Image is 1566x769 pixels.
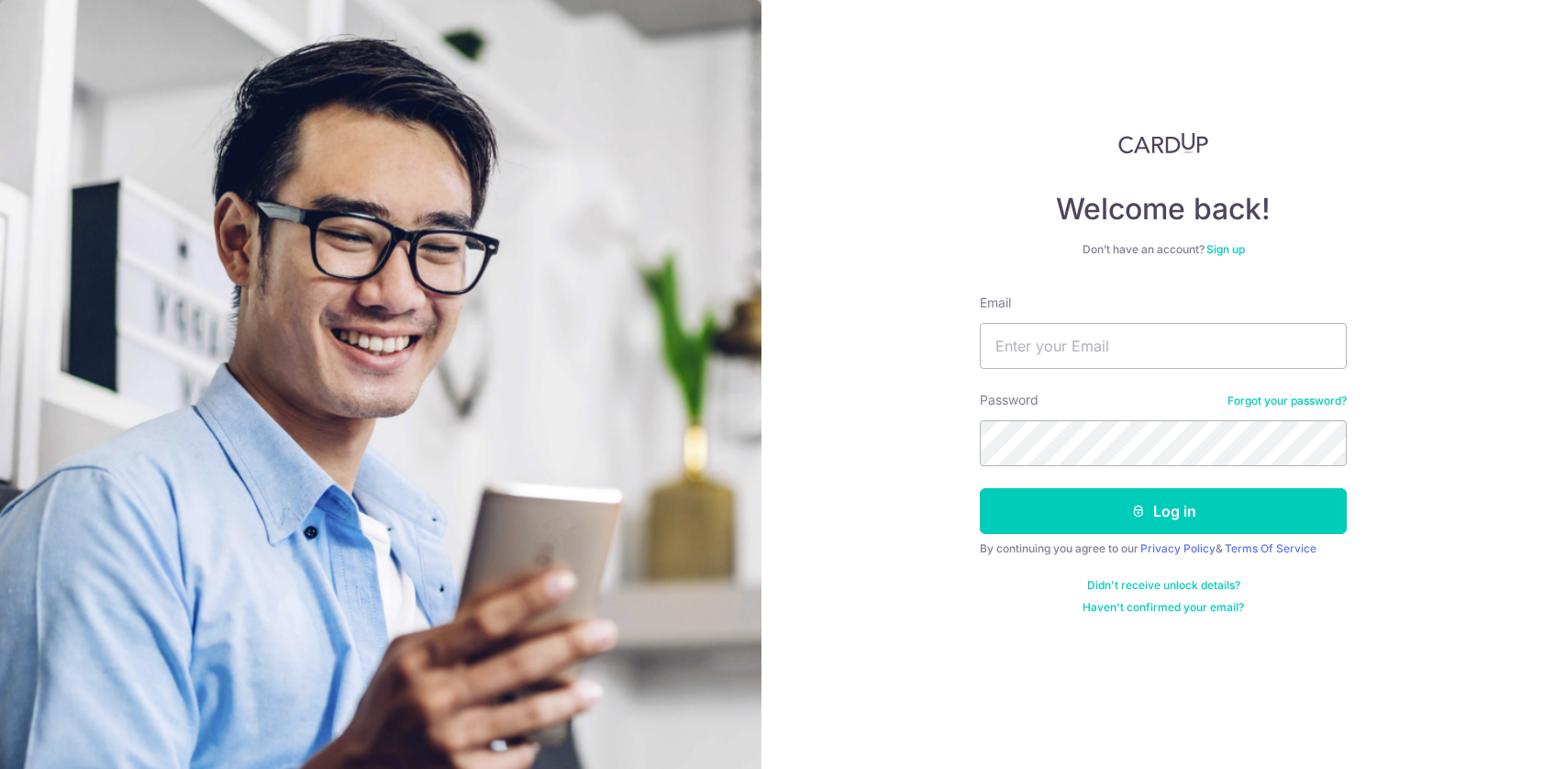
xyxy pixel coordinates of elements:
a: Forgot your password? [1227,394,1347,408]
input: Enter your Email [980,323,1347,369]
button: Log in [980,488,1347,534]
label: Email [980,294,1011,312]
a: Haven't confirmed your email? [1083,600,1244,615]
a: Terms Of Service [1225,541,1316,555]
a: Privacy Policy [1140,541,1216,555]
label: Password [980,391,1038,409]
h4: Welcome back! [980,191,1347,228]
div: By continuing you agree to our & [980,541,1347,556]
a: Sign up [1206,242,1245,256]
div: Don’t have an account? [980,242,1347,257]
img: CardUp Logo [1118,132,1208,154]
a: Didn't receive unlock details? [1087,578,1240,593]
